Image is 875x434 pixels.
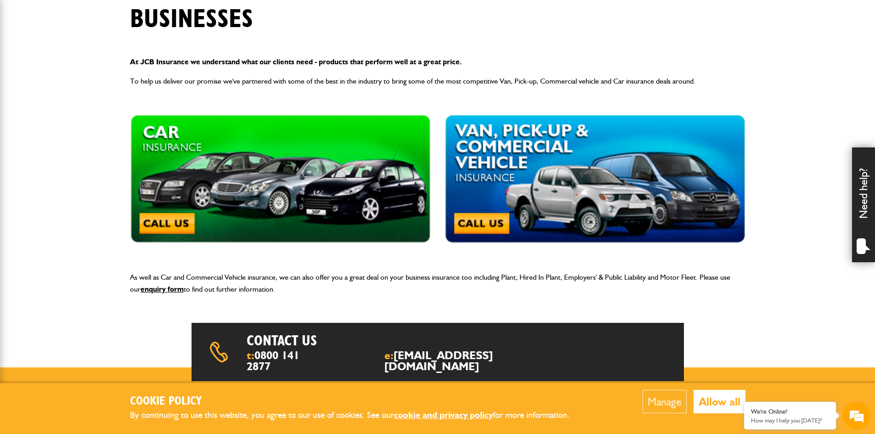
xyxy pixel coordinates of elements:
[751,417,829,424] p: How may I help you today?
[130,75,745,87] p: To help us deliver our promise we've partnered with some of the best in the industry to bring som...
[384,350,539,372] span: e:
[247,350,307,372] span: t:
[130,271,745,295] p: As well as Car and Commercial Vehicle insurance, we can also offer you a great deal on your busin...
[445,115,745,243] img: Van insurance
[130,115,431,243] img: Car insurance
[751,408,829,416] div: We're Online!
[694,390,745,413] button: Allow all
[643,390,687,413] button: Manage
[130,56,745,68] p: At JCB Insurance we understand what our clients need - products that perform well at a great price.
[130,395,585,409] h2: Cookie Policy
[141,285,184,293] a: enquiry form
[852,147,875,262] div: Need help?
[247,349,299,373] a: 0800 141 2877
[384,349,493,373] a: [EMAIL_ADDRESS][DOMAIN_NAME]
[130,408,585,423] p: By continuing to use this website, you agree to our use of cookies. See our for more information.
[247,332,462,349] h2: Contact us
[394,410,493,420] a: cookie and privacy policy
